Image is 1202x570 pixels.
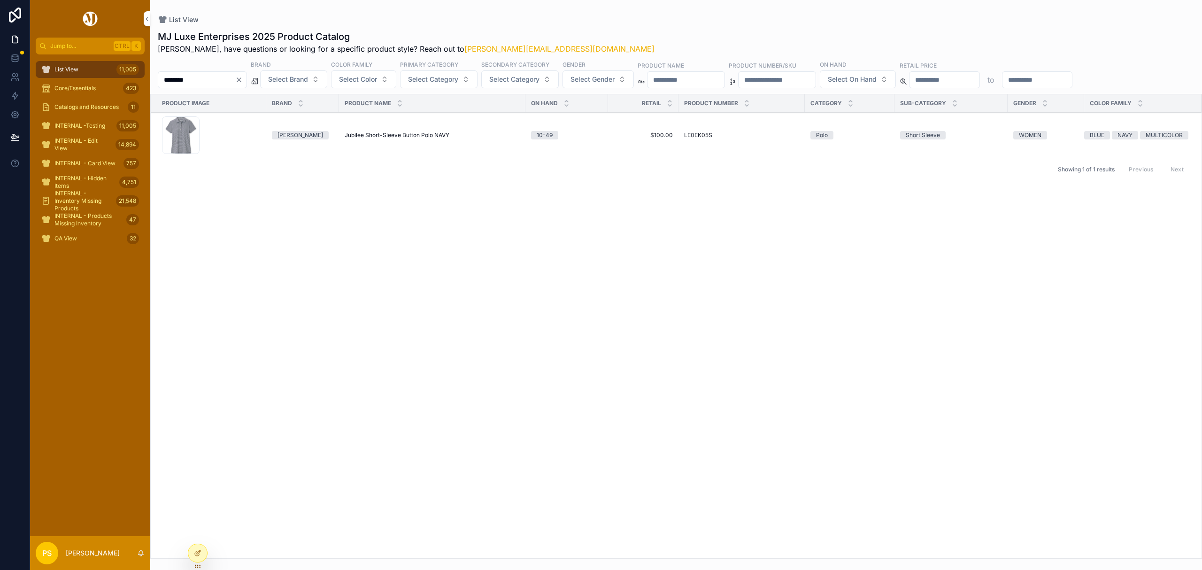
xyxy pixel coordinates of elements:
[54,103,119,111] span: Catalogs and Resources
[36,61,145,78] a: List View11,005
[272,131,333,139] a: [PERSON_NAME]
[42,547,52,559] span: PS
[251,60,271,69] label: Brand
[158,30,655,43] h1: MJ Luxe Enterprises 2025 Product Catalog
[36,155,145,172] a: INTERNAL - Card View757
[36,99,145,116] a: Catalogs and Resources11
[684,100,738,107] span: Product Number
[54,122,105,130] span: INTERNAL -Testing
[116,64,139,75] div: 11,005
[36,174,145,191] a: INTERNAL - Hidden Items4,751
[820,70,896,88] button: Select Button
[562,70,634,88] button: Select Button
[562,60,586,69] label: Gender
[260,70,327,88] button: Select Button
[36,117,145,134] a: INTERNAL -Testing11,005
[66,548,120,558] p: [PERSON_NAME]
[531,100,558,107] span: On Hand
[537,131,553,139] div: 10-49
[54,85,96,92] span: Core/Essentials
[114,41,131,51] span: Ctrl
[987,74,994,85] p: to
[1013,131,1079,139] a: WOMEN
[235,76,247,84] button: Clear
[1146,131,1183,139] div: MULTICOLOR
[828,75,877,84] span: Select On Hand
[810,100,842,107] span: Category
[116,120,139,131] div: 11,005
[36,38,145,54] button: Jump to...CtrlK
[54,66,78,73] span: List View
[345,131,449,139] span: Jubilee Short-Sleeve Button Polo NAVY
[900,100,946,107] span: Sub-Category
[481,60,549,69] label: Secondary Category
[810,131,889,139] a: Polo
[123,83,139,94] div: 423
[345,131,520,139] a: Jubilee Short-Sleeve Button Polo NAVY
[126,214,139,225] div: 47
[820,60,847,69] label: On Hand
[116,139,139,150] div: 14,894
[36,230,145,247] a: QA View32
[54,137,112,152] span: INTERNAL - Edit View
[169,15,199,24] span: List View
[900,61,937,69] label: Retail Price
[54,190,112,212] span: INTERNAL - Inventory Missing Products
[36,80,145,97] a: Core/Essentials423
[1117,131,1133,139] div: NAVY
[81,11,99,26] img: App logo
[400,70,478,88] button: Select Button
[272,100,292,107] span: Brand
[158,43,655,54] span: [PERSON_NAME], have questions or looking for a specific product style? Reach out to
[614,131,673,139] a: $100.00
[127,233,139,244] div: 32
[158,15,199,24] a: List View
[1090,100,1132,107] span: Color Family
[900,131,1002,139] a: Short Sleeve
[339,75,377,84] span: Select Color
[489,75,539,84] span: Select Category
[400,60,458,69] label: Primary Category
[36,193,145,209] a: INTERNAL - Inventory Missing Products21,548
[1058,166,1115,173] span: Showing 1 of 1 results
[132,42,140,50] span: K
[36,136,145,153] a: INTERNAL - Edit View14,894
[531,131,602,139] a: 10-49
[268,75,308,84] span: Select Brand
[642,100,661,107] span: Retail
[116,195,139,207] div: 21,548
[128,101,139,113] div: 11
[684,131,712,139] span: LE0EK05S
[54,212,123,227] span: INTERNAL - Products Missing Inventory
[1084,131,1190,139] a: BLUENAVYMULTICOLOR
[54,235,77,242] span: QA View
[1019,131,1041,139] div: WOMEN
[570,75,615,84] span: Select Gender
[684,131,799,139] a: LE0EK05S
[162,100,209,107] span: Product Image
[408,75,458,84] span: Select Category
[123,158,139,169] div: 757
[1090,131,1104,139] div: BLUE
[50,42,110,50] span: Jump to...
[638,61,684,69] label: Product Name
[54,160,116,167] span: INTERNAL - Card View
[54,175,116,190] span: INTERNAL - Hidden Items
[119,177,139,188] div: 4,751
[36,211,145,228] a: INTERNAL - Products Missing Inventory47
[464,44,655,54] a: [PERSON_NAME][EMAIL_ADDRESS][DOMAIN_NAME]
[729,61,796,69] label: Product Number/SKU
[345,100,391,107] span: Product Name
[1013,100,1036,107] span: Gender
[481,70,559,88] button: Select Button
[30,54,150,259] div: scrollable content
[906,131,940,139] div: Short Sleeve
[331,70,396,88] button: Select Button
[331,60,372,69] label: Color Family
[816,131,828,139] div: Polo
[277,131,323,139] div: [PERSON_NAME]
